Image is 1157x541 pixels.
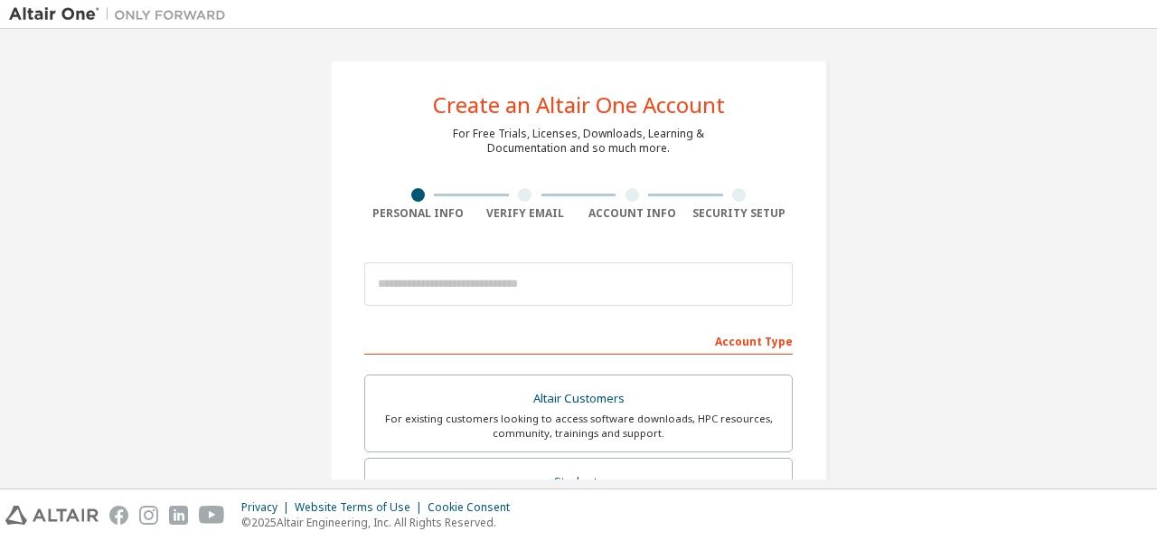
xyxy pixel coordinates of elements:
div: Account Type [364,326,793,355]
img: facebook.svg [109,506,128,525]
div: Students [376,470,781,495]
img: altair_logo.svg [5,506,99,525]
img: Altair One [9,5,235,24]
div: Security Setup [686,206,794,221]
div: Cookie Consent [428,500,521,515]
div: Account Info [578,206,686,221]
img: instagram.svg [139,506,158,525]
img: youtube.svg [199,506,225,525]
div: Altair Customers [376,386,781,412]
p: © 2025 Altair Engineering, Inc. All Rights Reserved. [241,515,521,530]
div: Personal Info [364,206,472,221]
div: Create an Altair One Account [433,94,725,116]
div: For existing customers looking to access software downloads, HPC resources, community, trainings ... [376,412,781,441]
div: Website Terms of Use [295,500,428,515]
img: linkedin.svg [169,506,188,525]
div: Privacy [241,500,295,515]
div: Verify Email [472,206,579,221]
div: For Free Trials, Licenses, Downloads, Learning & Documentation and so much more. [453,127,704,156]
